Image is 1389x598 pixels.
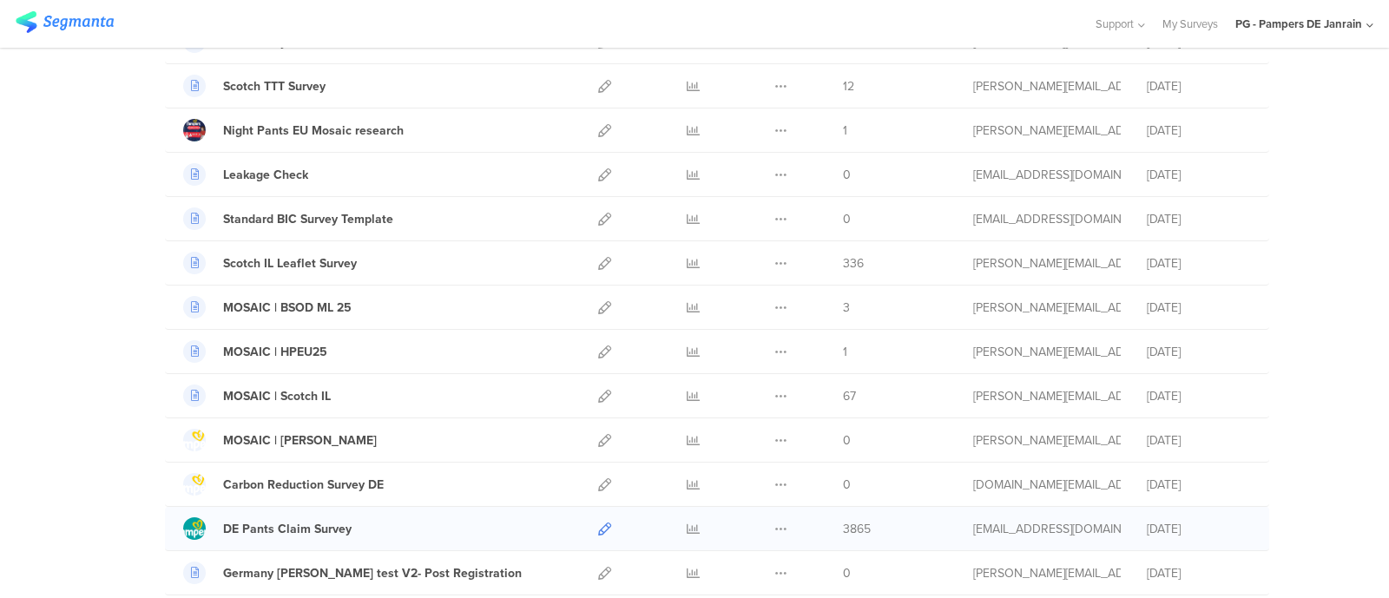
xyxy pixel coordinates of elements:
a: Scotch TTT Survey [183,75,326,97]
div: [DATE] [1147,476,1251,494]
div: [DATE] [1147,166,1251,184]
div: MOSAIC | BSOD ML 25 [223,299,352,317]
div: MOSAIC | Scotch IL [223,387,331,405]
span: 12 [843,77,854,95]
a: MOSAIC | [PERSON_NAME] [183,429,377,451]
div: [DATE] [1147,564,1251,582]
div: PG - Pampers DE Janrain [1235,16,1362,32]
div: elteraifi.ae@pg.com [973,476,1121,494]
div: MOSAIC | Santiago PIPO [223,431,377,450]
span: 0 [843,564,851,582]
span: 1 [843,343,847,361]
div: MOSAIC | HPEU25 [223,343,327,361]
span: 3 [843,299,850,317]
span: 3865 [843,520,871,538]
div: burcak.b.1@pg.com [973,210,1121,228]
span: 0 [843,476,851,494]
span: Support [1096,16,1134,32]
div: [DATE] [1147,77,1251,95]
a: Standard BIC Survey Template [183,207,393,230]
div: fritz.t@pg.com [973,387,1121,405]
span: 1 [843,122,847,140]
div: [DATE] [1147,299,1251,317]
div: [DATE] [1147,210,1251,228]
div: Standard BIC Survey Template [223,210,393,228]
a: Scotch IL Leaflet Survey [183,252,357,274]
div: [DATE] [1147,122,1251,140]
div: Scotch IL Leaflet Survey [223,254,357,273]
div: burcak.b.1@pg.com [973,166,1121,184]
div: fritz.t@pg.com [973,343,1121,361]
div: Carbon Reduction Survey DE [223,476,384,494]
a: MOSAIC | Scotch IL [183,384,331,407]
div: Leakage Check [223,166,308,184]
div: Germany Nina test V2- Post Registration [223,564,522,582]
a: DE Pants Claim Survey [183,517,352,540]
span: 336 [843,254,864,273]
span: 67 [843,387,856,405]
a: Germany [PERSON_NAME] test V2- Post Registration [183,562,522,584]
div: fritz.t@pg.com [973,431,1121,450]
span: 0 [843,431,851,450]
div: Night Pants EU Mosaic research [223,122,404,140]
div: burcak.b.1@pg.com [973,520,1121,538]
div: [DATE] [1147,387,1251,405]
div: fritz.t@pg.com [973,77,1121,95]
div: fritz.t@pg.com [973,299,1121,317]
a: Night Pants EU Mosaic research [183,119,404,141]
div: [DATE] [1147,343,1251,361]
div: [DATE] [1147,431,1251,450]
div: DE Pants Claim Survey [223,520,352,538]
div: [DATE] [1147,254,1251,273]
div: alves.dp@pg.com [973,122,1121,140]
div: [DATE] [1147,520,1251,538]
a: Leakage Check [183,163,308,186]
a: MOSAIC | BSOD ML 25 [183,296,352,319]
img: segmanta logo [16,11,114,33]
span: 0 [843,166,851,184]
div: fritz.t@pg.com [973,254,1121,273]
span: 0 [843,210,851,228]
div: Scotch TTT Survey [223,77,326,95]
a: Carbon Reduction Survey DE [183,473,384,496]
div: khandelwal.k@pg.com [973,564,1121,582]
a: MOSAIC | HPEU25 [183,340,327,363]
